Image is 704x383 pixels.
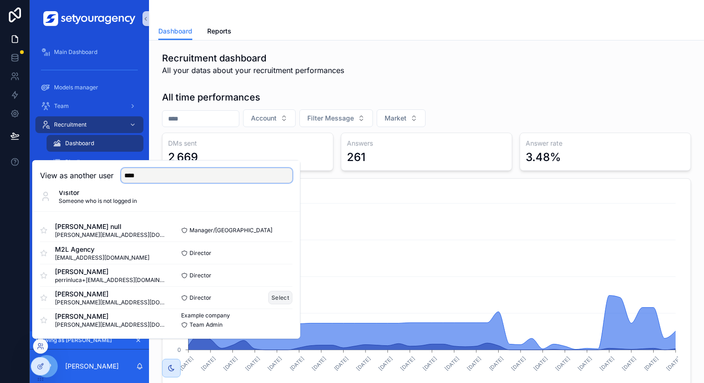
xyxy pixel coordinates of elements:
[466,355,482,372] text: [DATE]
[47,135,143,152] a: Dashboard
[35,336,112,344] span: Viewing as [PERSON_NAME]
[54,84,98,91] span: Models manager
[55,231,166,239] span: [PERSON_NAME][EMAIL_ADDRESS][DOMAIN_NAME]
[488,355,505,372] text: [DATE]
[54,121,87,128] span: Recruitment
[311,355,327,372] text: [DATE]
[266,355,283,372] text: [DATE]
[222,355,239,372] text: [DATE]
[555,355,571,372] text: [DATE]
[190,272,211,279] span: Director
[665,355,682,372] text: [DATE]
[55,276,166,284] span: perrinluca+[EMAIL_ADDRESS][DOMAIN_NAME]
[55,254,149,262] span: [EMAIL_ADDRESS][DOMAIN_NAME]
[347,139,506,148] h3: Answers
[43,11,135,26] img: App logo
[55,312,166,321] span: [PERSON_NAME]
[59,197,137,205] span: Someone who is not logged in
[55,289,166,299] span: [PERSON_NAME]
[30,37,149,331] div: scrollable content
[55,299,166,306] span: [PERSON_NAME][EMAIL_ADDRESS][DOMAIN_NAME]
[510,355,527,372] text: [DATE]
[576,355,593,372] text: [DATE]
[333,355,350,372] text: [DATE]
[355,355,372,372] text: [DATE]
[168,150,198,165] div: 2 669
[621,355,637,372] text: [DATE]
[244,355,261,372] text: [DATE]
[307,114,354,123] span: Filter Message
[526,150,561,165] div: 3.48%
[289,355,305,372] text: [DATE]
[40,170,114,181] h2: View as another user
[190,294,211,302] span: Director
[347,150,366,165] div: 261
[65,140,94,147] span: Dashboard
[55,267,166,276] span: [PERSON_NAME]
[35,44,143,60] a: Main Dashboard
[200,355,217,372] text: [DATE]
[59,188,137,197] span: Visitor
[268,291,292,304] button: Select
[168,184,685,197] h3: DM sent and answers gotten
[65,362,119,371] p: [PERSON_NAME]
[35,98,143,114] a: Team
[526,139,685,148] h3: Answer rate
[168,201,685,380] div: chart
[421,355,438,372] text: [DATE]
[54,102,69,110] span: Team
[377,109,426,127] button: Select Button
[178,355,195,372] text: [DATE]
[599,355,616,372] text: [DATE]
[54,48,97,56] span: Main Dashboard
[399,355,416,372] text: [DATE]
[35,116,143,133] a: Recruitment
[299,109,373,127] button: Select Button
[55,222,166,231] span: [PERSON_NAME] null
[35,79,143,96] a: Models manager
[444,355,460,372] text: [DATE]
[190,249,211,257] span: Director
[532,355,549,372] text: [DATE]
[643,355,660,372] text: [DATE]
[251,114,277,123] span: Account
[190,321,223,329] span: Team Admin
[158,23,192,40] a: Dashboard
[243,109,296,127] button: Select Button
[55,245,149,254] span: M2L Agency
[47,154,143,170] a: Pipeline
[55,321,166,329] span: [PERSON_NAME][EMAIL_ADDRESS][DOMAIN_NAME]
[181,312,230,319] span: Example company
[207,27,231,36] span: Reports
[162,91,260,104] h1: All time performances
[385,114,406,123] span: Market
[207,23,231,41] a: Reports
[190,227,272,234] span: Manager/[GEOGRAPHIC_DATA]
[162,65,344,76] span: All your datas about your recruitment performances
[377,355,394,372] text: [DATE]
[168,139,327,148] h3: DMs sent
[65,158,86,166] span: Pipeline
[177,346,181,353] tspan: 0
[162,52,344,65] h1: Recruitment dashboard
[158,27,192,36] span: Dashboard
